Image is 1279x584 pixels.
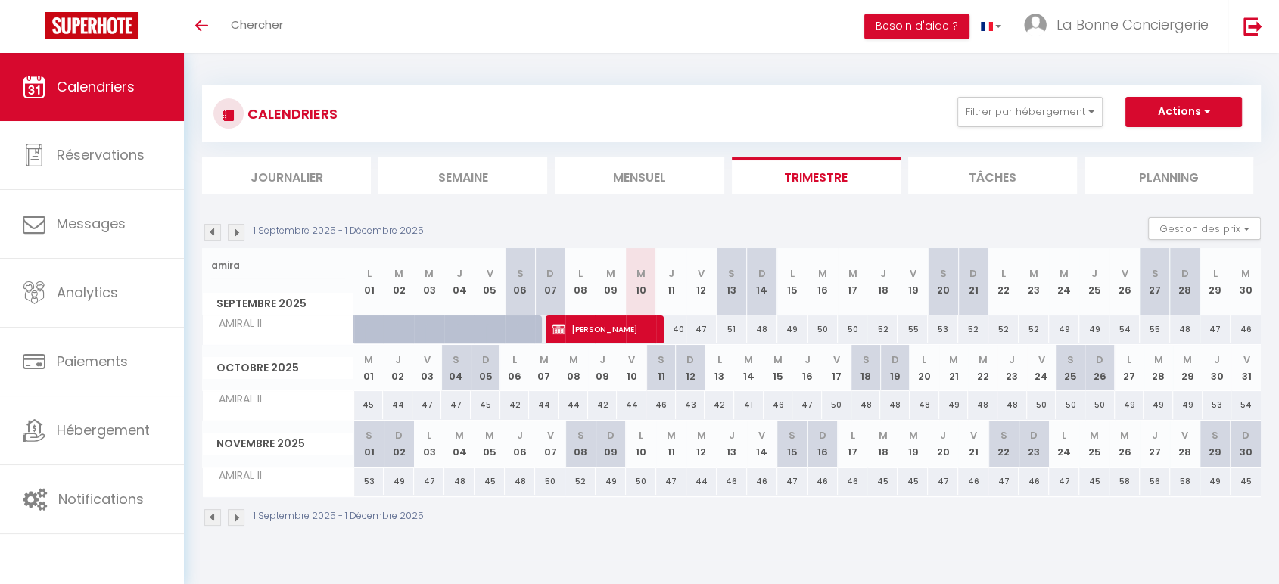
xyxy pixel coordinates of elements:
[475,421,505,467] th: 05
[378,157,547,194] li: Semaine
[1019,248,1049,315] th: 23
[1062,428,1066,443] abbr: L
[565,248,596,315] th: 08
[203,293,353,315] span: Septembre 2025
[577,428,584,443] abbr: S
[394,353,400,367] abbr: J
[205,315,266,332] span: AMIRAL II
[819,428,826,443] abbr: D
[698,266,705,281] abbr: V
[676,345,705,391] th: 12
[898,468,928,495] div: 45
[1109,421,1140,467] th: 26
[366,428,372,443] abbr: S
[1038,353,1044,367] abbr: V
[970,428,977,443] abbr: V
[1231,248,1261,315] th: 30
[1009,353,1015,367] abbr: J
[705,391,734,419] div: 42
[1096,353,1103,367] abbr: D
[364,353,373,367] abbr: M
[667,428,676,443] abbr: M
[607,428,615,443] abbr: D
[747,248,777,315] th: 14
[908,157,1077,194] li: Tâches
[1127,353,1131,367] abbr: L
[455,428,464,443] abbr: M
[58,489,144,508] span: Notifications
[1001,266,1006,281] abbr: L
[744,353,753,367] abbr: M
[822,391,851,419] div: 50
[453,353,459,367] abbr: S
[211,252,345,279] input: Rechercher un logement...
[880,345,910,391] th: 19
[867,468,898,495] div: 45
[958,315,988,343] div: 52
[628,353,635,367] abbr: V
[940,266,947,281] abbr: S
[444,468,475,495] div: 48
[729,428,735,443] abbr: J
[1213,266,1218,281] abbr: L
[928,468,958,495] div: 47
[808,248,838,315] th: 16
[668,266,674,281] abbr: J
[792,391,822,419] div: 47
[656,468,686,495] div: 47
[636,266,646,281] abbr: M
[412,391,442,419] div: 47
[833,353,840,367] abbr: V
[879,266,885,281] abbr: J
[1019,468,1049,495] div: 46
[658,353,664,367] abbr: S
[939,391,969,419] div: 49
[1027,345,1056,391] th: 24
[851,345,881,391] th: 18
[764,391,793,419] div: 46
[414,468,444,495] div: 47
[957,97,1103,127] button: Filtrer par hébergement
[12,6,58,51] button: Ouvrir le widget de chat LiveChat
[958,468,988,495] div: 46
[732,157,901,194] li: Trimestre
[565,468,596,495] div: 52
[626,421,656,467] th: 10
[617,391,646,419] div: 44
[384,468,414,495] div: 49
[656,315,686,343] div: 40
[205,391,266,408] span: AMIRAL II
[898,248,928,315] th: 19
[1181,266,1189,281] abbr: D
[838,248,868,315] th: 17
[686,468,717,495] div: 44
[808,315,838,343] div: 50
[1241,266,1250,281] abbr: M
[1181,428,1188,443] abbr: V
[1090,428,1099,443] abbr: M
[512,353,517,367] abbr: L
[444,248,475,315] th: 04
[958,421,988,467] th: 21
[425,266,434,281] abbr: M
[441,391,471,419] div: 47
[1109,468,1140,495] div: 58
[626,468,656,495] div: 50
[1203,391,1232,419] div: 53
[1243,17,1262,36] img: logout
[596,468,626,495] div: 49
[552,315,653,343] span: [PERSON_NAME]
[1231,468,1261,495] div: 45
[851,391,881,419] div: 48
[734,345,764,391] th: 14
[529,391,559,419] div: 44
[1148,217,1261,240] button: Gestion des prix
[892,353,899,367] abbr: D
[777,315,808,343] div: 49
[424,353,431,367] abbr: V
[485,428,494,443] abbr: M
[822,345,851,391] th: 17
[1140,421,1170,467] th: 27
[808,421,838,467] th: 16
[764,345,793,391] th: 15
